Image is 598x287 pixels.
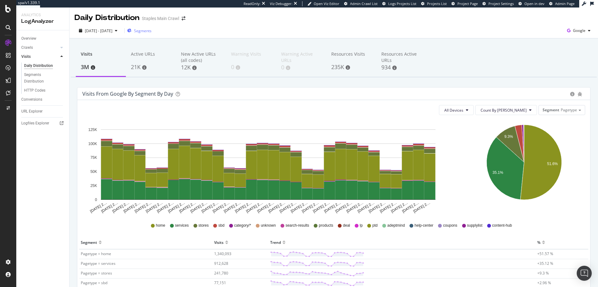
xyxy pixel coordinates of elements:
[543,107,559,113] span: Segment
[21,120,65,127] a: Logfiles Explorer
[343,223,350,228] span: deal
[573,28,585,33] span: Google
[21,53,31,60] div: Visits
[261,223,276,228] span: unknown
[24,72,59,85] div: Segments Distribution
[350,1,378,6] span: Admin Crawl List
[270,1,292,6] div: Viz Debugger:
[218,223,224,228] span: sbd
[561,107,577,113] span: Pagetype
[443,223,457,228] span: coupons
[182,16,185,21] div: arrow-right-arrow-left
[492,170,503,175] text: 35.1%
[578,92,582,96] div: bug
[24,63,53,69] div: Daily Distribution
[131,63,171,71] div: 21K
[81,251,111,256] span: Pagetype = home
[488,1,514,6] span: Project Settings
[82,91,173,97] div: Visits from google by Segment by Day
[127,26,152,36] button: Segments
[270,237,281,247] div: Trend
[231,63,271,71] div: 0
[81,261,116,266] span: Pagetype = services
[90,169,97,174] text: 50K
[372,223,378,228] span: ptd
[464,120,584,214] svg: A chart.
[421,1,447,6] a: Projects List
[286,223,309,228] span: search-results
[156,223,165,228] span: home
[281,51,321,63] div: Warning Active URLs
[214,237,224,247] div: Visits
[181,51,221,63] div: New Active URLs (all codes)
[21,13,64,18] div: Analytics
[564,26,593,36] button: Google
[382,1,416,6] a: Logs Projects List
[95,198,97,202] text: 0
[381,51,421,63] div: Resources Active URLs
[570,92,575,96] div: circle-info
[21,44,33,51] div: Crawls
[331,63,371,71] div: 235K
[467,223,482,228] span: supplylist
[549,1,575,6] a: Admin Page
[75,28,122,34] button: [DATE] - [DATE]
[21,35,36,42] div: Overview
[88,142,97,146] text: 100K
[360,223,363,228] span: lp
[21,18,64,25] div: LogAnalyzer
[24,87,65,94] a: HTTP Codes
[481,108,527,113] span: Count By Day
[439,105,474,115] button: All Devices
[234,223,251,228] span: category/*
[281,63,321,72] div: 0
[214,251,231,256] span: 1,340,093
[90,156,97,160] text: 75K
[537,251,553,256] span: +51.57 %
[518,1,544,6] a: Open in dev
[24,63,65,69] a: Daily Distribution
[175,223,189,228] span: services
[181,63,221,72] div: 12K
[24,87,45,94] div: HTTP Codes
[492,223,512,228] span: content-hub
[21,96,42,103] div: Conversions
[85,28,112,33] span: [DATE] - [DATE]
[81,51,121,63] div: Visits
[537,237,540,247] div: %
[555,1,575,6] span: Admin Page
[231,51,271,63] div: Warning Visits
[88,128,97,132] text: 125K
[21,35,65,42] a: Overview
[24,72,65,85] a: Segments Distribution
[21,44,59,51] a: Crawls
[81,280,107,285] span: Pagetype = sbd
[344,1,378,6] a: Admin Crawl List
[90,184,97,188] text: 25K
[214,280,226,285] span: 77,151
[577,266,592,281] div: Open Intercom Messenger
[444,108,463,113] span: All Devices
[427,1,447,6] span: Projects List
[504,135,513,139] text: 9.3%
[451,1,478,6] a: Project Page
[21,108,65,115] a: URL Explorer
[134,28,152,33] span: Segments
[314,1,339,6] span: Open Viz Editor
[524,1,544,6] span: Open in dev
[214,261,228,266] span: 912,628
[81,237,97,247] div: Segment
[331,51,371,63] div: Resources Visits
[21,108,43,115] div: URL Explorer
[142,15,179,22] div: Staples Main Crawl
[457,1,478,6] span: Project Page
[307,1,339,6] a: Open Viz Editor
[482,1,514,6] a: Project Settings
[82,120,454,214] svg: A chart.
[537,270,549,276] span: +9.3 %
[319,223,333,228] span: products
[21,53,59,60] a: Visits
[547,162,558,166] text: 51.6%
